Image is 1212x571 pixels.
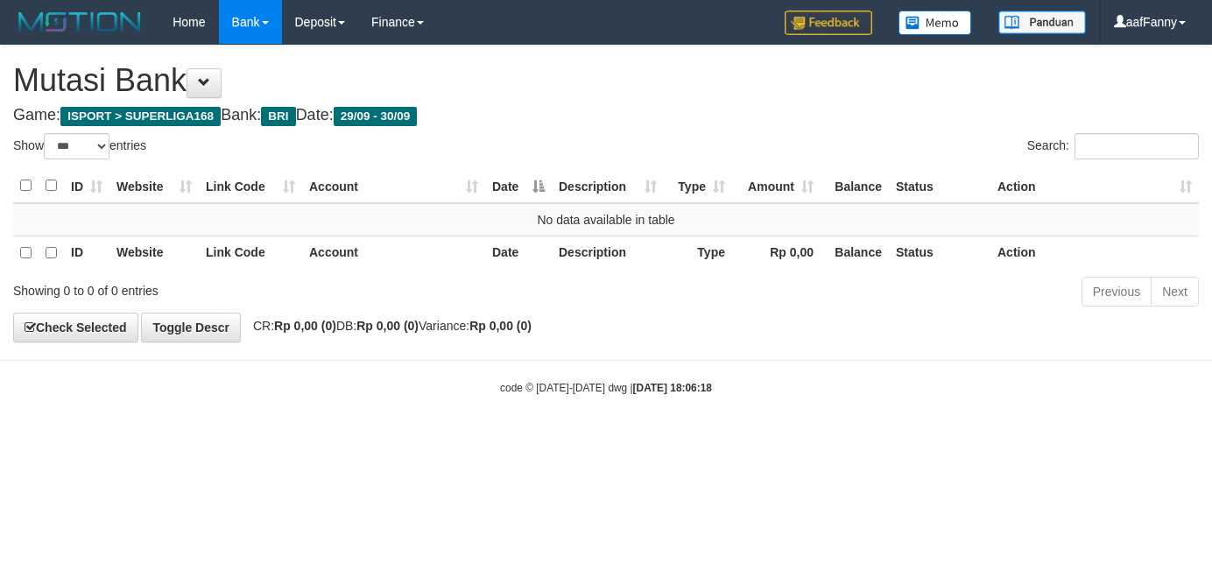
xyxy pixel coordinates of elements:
[199,236,302,270] th: Link Code
[732,169,821,203] th: Amount: activate to sort column ascending
[244,319,532,333] span: CR: DB: Variance:
[889,169,990,203] th: Status
[664,169,732,203] th: Type: activate to sort column ascending
[109,169,199,203] th: Website: activate to sort column ascending
[302,236,485,270] th: Account
[13,203,1199,236] td: No data available in table
[356,319,419,333] strong: Rp 0,00 (0)
[13,133,146,159] label: Show entries
[469,319,532,333] strong: Rp 0,00 (0)
[485,236,552,270] th: Date
[898,11,972,35] img: Button%20Memo.svg
[1151,277,1199,307] a: Next
[199,169,302,203] th: Link Code: activate to sort column ascending
[274,319,336,333] strong: Rp 0,00 (0)
[13,275,492,300] div: Showing 0 to 0 of 0 entries
[990,169,1199,203] th: Action: activate to sort column ascending
[1082,277,1152,307] a: Previous
[633,382,712,394] strong: [DATE] 18:06:18
[1027,133,1199,159] label: Search:
[998,11,1086,34] img: panduan.png
[485,169,552,203] th: Date: activate to sort column descending
[500,382,712,394] small: code © [DATE]-[DATE] dwg |
[732,236,821,270] th: Rp 0,00
[552,236,664,270] th: Description
[261,107,295,126] span: BRI
[785,11,872,35] img: Feedback.jpg
[13,63,1199,98] h1: Mutasi Bank
[64,169,109,203] th: ID: activate to sort column ascending
[1075,133,1199,159] input: Search:
[821,169,889,203] th: Balance
[821,236,889,270] th: Balance
[13,107,1199,124] h4: Game: Bank: Date:
[141,313,241,342] a: Toggle Descr
[889,236,990,270] th: Status
[990,236,1199,270] th: Action
[664,236,732,270] th: Type
[44,133,109,159] select: Showentries
[13,313,138,342] a: Check Selected
[64,236,109,270] th: ID
[334,107,418,126] span: 29/09 - 30/09
[13,9,146,35] img: MOTION_logo.png
[552,169,664,203] th: Description: activate to sort column ascending
[302,169,485,203] th: Account: activate to sort column ascending
[109,236,199,270] th: Website
[60,107,221,126] span: ISPORT > SUPERLIGA168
